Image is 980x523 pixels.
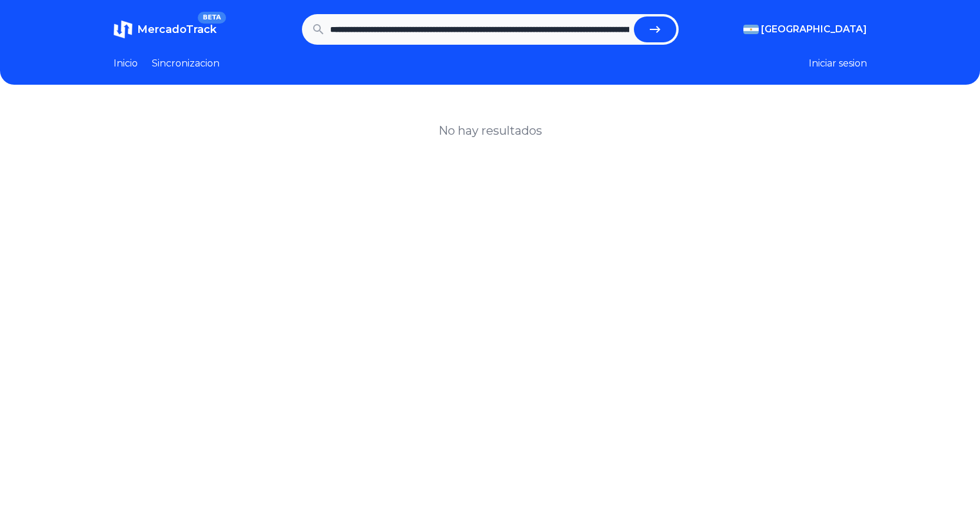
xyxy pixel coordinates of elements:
[198,12,225,24] span: BETA
[152,56,220,71] a: Sincronizacion
[438,122,542,139] h1: No hay resultados
[743,22,867,36] button: [GEOGRAPHIC_DATA]
[761,22,867,36] span: [GEOGRAPHIC_DATA]
[114,20,217,39] a: MercadoTrackBETA
[809,56,867,71] button: Iniciar sesion
[743,25,759,34] img: Argentina
[114,20,132,39] img: MercadoTrack
[114,56,138,71] a: Inicio
[137,23,217,36] span: MercadoTrack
